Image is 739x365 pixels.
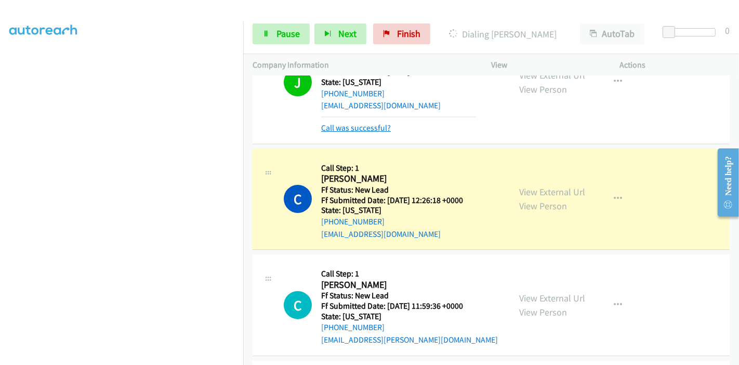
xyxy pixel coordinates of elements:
[284,185,312,213] h1: C
[321,217,385,226] a: [PHONE_NUMBER]
[321,311,498,322] h5: State: [US_STATE]
[321,229,441,239] a: [EMAIL_ADDRESS][DOMAIN_NAME]
[709,141,739,224] iframe: Resource Center
[580,23,644,44] button: AutoTab
[321,185,476,195] h5: Ff Status: New Lead
[321,89,385,98] a: [PHONE_NUMBER]
[253,23,310,44] a: Pause
[321,301,498,311] h5: Ff Submitted Date: [DATE] 11:59:36 +0000
[321,100,441,110] a: [EMAIL_ADDRESS][DOMAIN_NAME]
[397,28,420,40] span: Finish
[444,27,561,41] p: Dialing [PERSON_NAME]
[321,269,498,279] h5: Call Step: 1
[284,68,312,96] h1: J
[519,83,567,95] a: View Person
[321,77,476,87] h5: State: [US_STATE]
[321,173,476,185] h2: [PERSON_NAME]
[284,291,312,319] div: The call is yet to be attempted
[519,186,585,198] a: View External Url
[491,59,601,71] p: View
[519,306,567,318] a: View Person
[338,28,357,40] span: Next
[321,205,476,216] h5: State: [US_STATE]
[519,200,567,212] a: View Person
[668,28,716,36] div: Delay between calls (in seconds)
[284,291,312,319] h1: C
[725,23,730,37] div: 0
[314,23,366,44] button: Next
[620,59,730,71] p: Actions
[321,123,391,133] a: Call was successful?
[276,28,300,40] span: Pause
[321,291,498,301] h5: Ff Status: New Lead
[373,23,430,44] a: Finish
[519,292,585,304] a: View External Url
[321,163,476,173] h5: Call Step: 1
[321,335,498,345] a: [EMAIL_ADDRESS][PERSON_NAME][DOMAIN_NAME]
[253,59,472,71] p: Company Information
[321,195,476,206] h5: Ff Submitted Date: [DATE] 12:26:18 +0000
[321,279,476,291] h2: [PERSON_NAME]
[321,322,385,332] a: [PHONE_NUMBER]
[519,69,585,81] a: View External Url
